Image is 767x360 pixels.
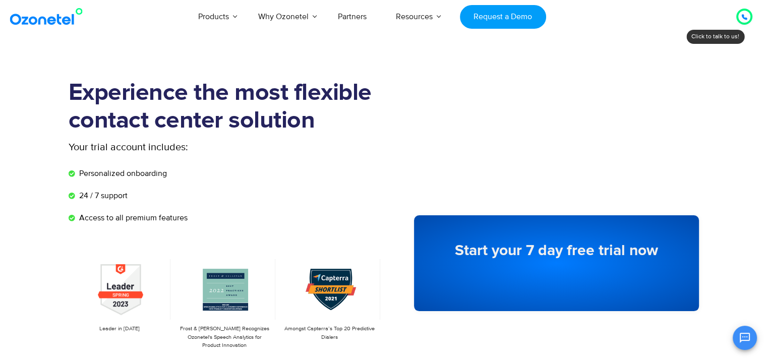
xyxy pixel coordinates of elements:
[179,325,270,350] p: Frost & [PERSON_NAME] Recognizes Ozonetel's Speech Analytics for Product Innovation
[74,325,165,333] p: Leader in [DATE]
[733,326,757,350] button: Open chat
[77,167,167,179] span: Personalized onboarding
[77,212,188,224] span: Access to all premium features
[283,325,375,341] p: Amongst Capterra’s Top 20 Predictive Dialers
[460,5,546,29] a: Request a Demo
[69,140,308,155] p: Your trial account includes:
[69,79,384,135] h1: Experience the most flexible contact center solution
[77,190,128,202] span: 24 / 7 support
[434,243,679,258] h5: Start your 7 day free trial now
